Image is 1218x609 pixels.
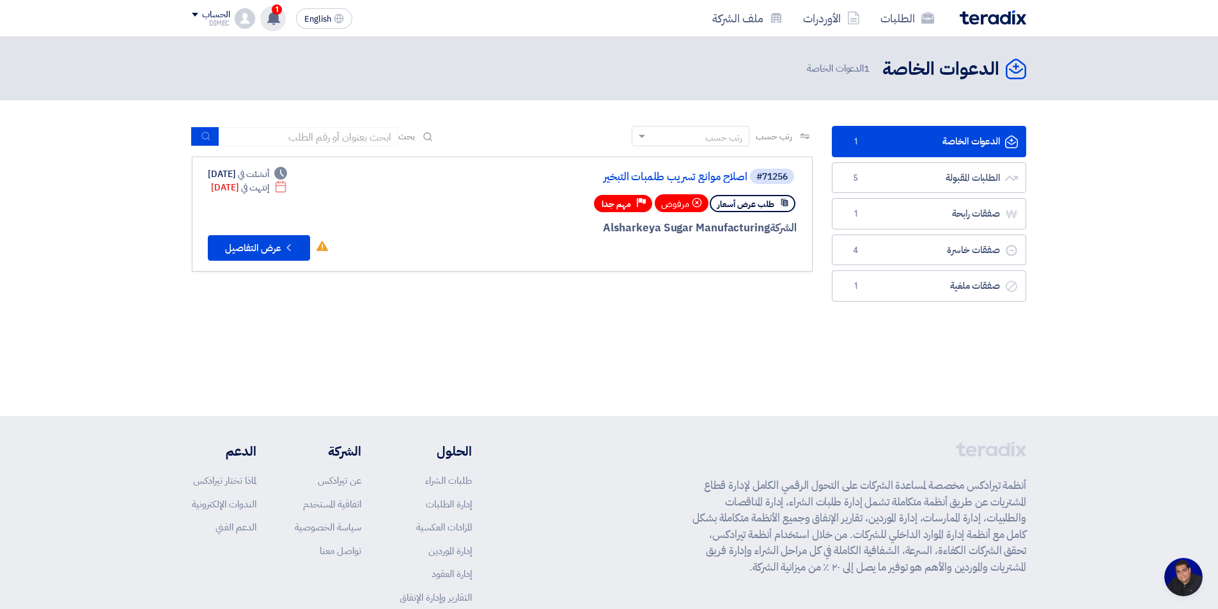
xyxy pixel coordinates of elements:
a: إدارة العقود [432,567,472,581]
a: Open chat [1164,558,1203,596]
a: سياسة الخصوصية [295,520,361,534]
div: الحساب [202,10,230,20]
a: عن تيرادكس [318,474,361,488]
li: الدعم [192,442,256,461]
span: طلب عرض أسعار [717,198,774,210]
p: أنظمة تيرادكس مخصصة لمساعدة الشركات على التحول الرقمي الكامل لإدارة قطاع المشتريات عن طريق أنظمة ... [692,477,1026,575]
a: التقارير وإدارة الإنفاق [400,590,472,605]
a: الأوردرات [793,3,870,33]
span: 5 [848,172,863,185]
a: الطلبات المقبولة5 [832,162,1026,194]
a: اتفاقية المستخدم [303,497,361,511]
span: English [304,15,331,24]
button: عرض التفاصيل [208,235,310,261]
span: 4 [848,244,863,257]
img: Teradix logo [960,10,1026,25]
div: Alsharkeya Sugar Manufacturing [489,220,797,236]
a: لماذا تختار تيرادكس [193,474,256,488]
input: ابحث بعنوان أو رقم الطلب [219,127,398,146]
a: اصلاح موانع تسريب طلمبات التبخير [492,171,747,183]
span: الشركة [770,220,797,236]
span: أنشئت في [238,167,269,181]
a: طلبات الشراء [425,474,472,488]
div: مرفوض [655,194,708,212]
span: الدعوات الخاصة [807,61,872,76]
li: الحلول [400,442,472,461]
span: مهم جدا [602,198,631,210]
span: 1 [848,135,863,148]
div: [DATE] [211,181,287,194]
span: بحث [398,130,415,143]
a: صفقات ملغية1 [832,270,1026,302]
a: المزادات العكسية [416,520,472,534]
div: [DATE] [208,167,287,181]
img: profile_test.png [235,8,255,29]
div: #71256 [756,173,788,181]
a: ملف الشركة [702,3,793,33]
button: English [296,8,352,29]
span: 1 [848,280,863,293]
span: إنتهت في [241,181,269,194]
a: الدعوات الخاصة1 [832,126,1026,157]
a: الدعم الفني [215,520,256,534]
li: الشركة [295,442,361,461]
div: رتب حسب [705,131,742,144]
span: 1 [272,4,282,15]
div: DIMEC [192,20,230,27]
span: رتب حسب [756,130,792,143]
a: صفقات رابحة1 [832,198,1026,229]
a: تواصل معنا [320,544,361,558]
a: إدارة الطلبات [426,497,472,511]
span: 1 [864,61,870,75]
a: صفقات خاسرة4 [832,235,1026,266]
h2: الدعوات الخاصة [882,57,999,82]
a: إدارة الموردين [428,544,472,558]
a: الطلبات [870,3,944,33]
a: الندوات الإلكترونية [192,497,256,511]
span: 1 [848,208,863,220]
